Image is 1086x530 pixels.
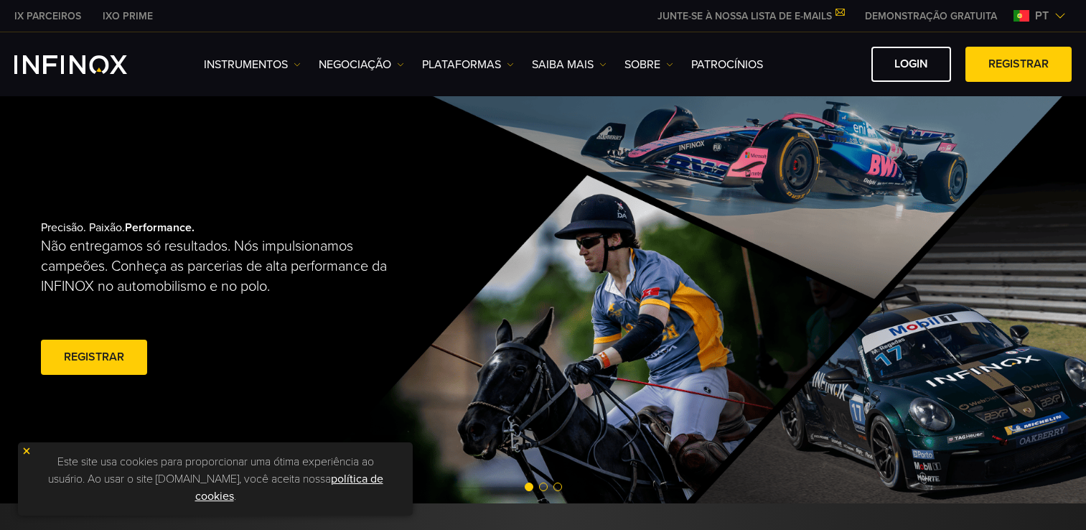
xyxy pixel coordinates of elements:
span: Go to slide 2 [539,483,548,491]
div: Precisão. Paixão. [41,197,493,401]
a: JUNTE-SE À NOSSA LISTA DE E-MAILS [647,10,854,22]
span: Go to slide 3 [553,483,562,491]
a: INFINOX [4,9,92,24]
a: INFINOX [92,9,164,24]
a: PLATAFORMAS [422,56,514,73]
a: NEGOCIAÇÃO [319,56,404,73]
a: Saiba mais [532,56,607,73]
a: Instrumentos [204,56,301,73]
strong: Performance. [125,220,195,235]
span: Go to slide 1 [525,483,533,491]
a: INFINOX MENU [854,9,1008,24]
a: SOBRE [624,56,673,73]
p: Não entregamos só resultados. Nós impulsionamos campeões. Conheça as parcerias de alta performanc... [41,236,403,297]
a: INFINOX Logo [14,55,161,74]
p: Este site usa cookies para proporcionar uma ótima experiência ao usuário. Ao usar o site [DOMAIN_... [25,450,406,508]
a: Registrar [965,47,1072,82]
img: yellow close icon [22,446,32,456]
a: Patrocínios [691,56,763,73]
a: Registrar [41,340,147,375]
span: pt [1029,7,1054,24]
a: Login [871,47,951,82]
